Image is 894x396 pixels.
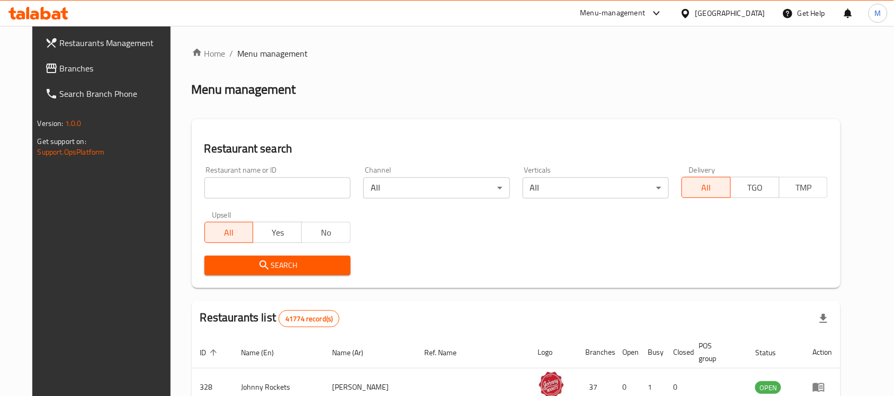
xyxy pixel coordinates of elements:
button: No [301,222,351,243]
span: Restaurants Management [60,37,173,49]
th: Logo [530,336,577,368]
span: TMP [784,180,824,195]
a: Branches [37,56,182,81]
span: ID [200,346,220,359]
span: No [306,225,346,240]
button: All [204,222,254,243]
div: Total records count [279,310,339,327]
span: M [875,7,881,19]
span: Name (En) [242,346,288,359]
a: Restaurants Management [37,30,182,56]
span: All [209,225,249,240]
span: Yes [257,225,298,240]
h2: Menu management [192,81,296,98]
span: Name (Ar) [332,346,377,359]
div: All [363,177,509,199]
span: Search [213,259,342,272]
nav: breadcrumb [192,47,841,60]
span: Search Branch Phone [60,87,173,100]
h2: Restaurants list [200,310,340,327]
span: Get support on: [38,134,86,148]
h2: Restaurant search [204,141,828,157]
span: TGO [735,180,775,195]
span: 1.0.0 [65,116,82,130]
label: Delivery [689,166,716,174]
button: TMP [779,177,828,198]
div: OPEN [755,381,781,394]
th: Branches [577,336,614,368]
div: All [523,177,669,199]
th: Busy [640,336,665,368]
span: Menu management [238,47,308,60]
a: Search Branch Phone [37,81,182,106]
button: Yes [253,222,302,243]
li: / [230,47,234,60]
div: Export file [811,306,836,331]
a: Home [192,47,226,60]
span: 41774 record(s) [279,314,339,324]
label: Upsell [212,211,231,219]
input: Search for restaurant name or ID.. [204,177,351,199]
th: Closed [665,336,691,368]
span: Ref. Name [424,346,470,359]
div: [GEOGRAPHIC_DATA] [695,7,765,19]
th: Open [614,336,640,368]
button: Search [204,256,351,275]
div: Menu [812,381,832,393]
span: All [686,180,727,195]
span: OPEN [755,382,781,394]
span: Status [755,346,790,359]
th: Action [804,336,841,368]
button: TGO [730,177,780,198]
div: Menu-management [580,7,646,20]
span: POS group [699,339,735,365]
a: Support.OpsPlatform [38,145,105,159]
span: Branches [60,62,173,75]
button: All [682,177,731,198]
span: Version: [38,116,64,130]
